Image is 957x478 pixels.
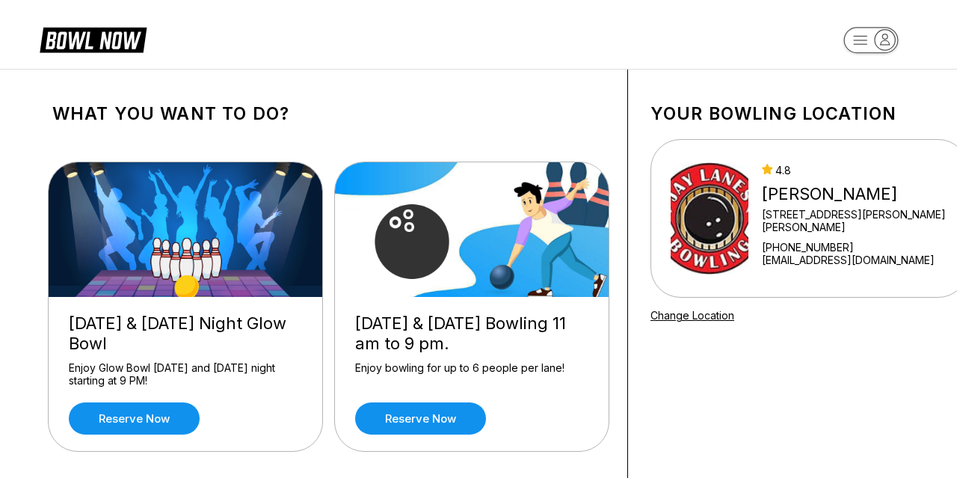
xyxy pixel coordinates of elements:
div: Enjoy Glow Bowl [DATE] and [DATE] night starting at 9 PM! [69,361,302,387]
div: [PHONE_NUMBER] [762,241,948,254]
a: Reserve now [355,402,486,435]
img: Friday & Saturday Bowling 11 am to 9 pm. [335,162,610,297]
div: [DATE] & [DATE] Bowling 11 am to 9 pm. [355,313,588,354]
div: [STREET_ADDRESS][PERSON_NAME][PERSON_NAME] [762,208,948,233]
a: Reserve now [69,402,200,435]
a: Change Location [650,309,734,322]
img: Friday & Saturday Night Glow Bowl [49,162,324,297]
div: Enjoy bowling for up to 6 people per lane! [355,361,588,387]
div: [DATE] & [DATE] Night Glow Bowl [69,313,302,354]
div: [PERSON_NAME] [762,184,948,204]
div: 4.8 [762,164,948,177]
h1: What you want to do? [52,103,605,124]
img: Jay Lanes [671,162,748,275]
a: [EMAIL_ADDRESS][DOMAIN_NAME] [762,254,948,266]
